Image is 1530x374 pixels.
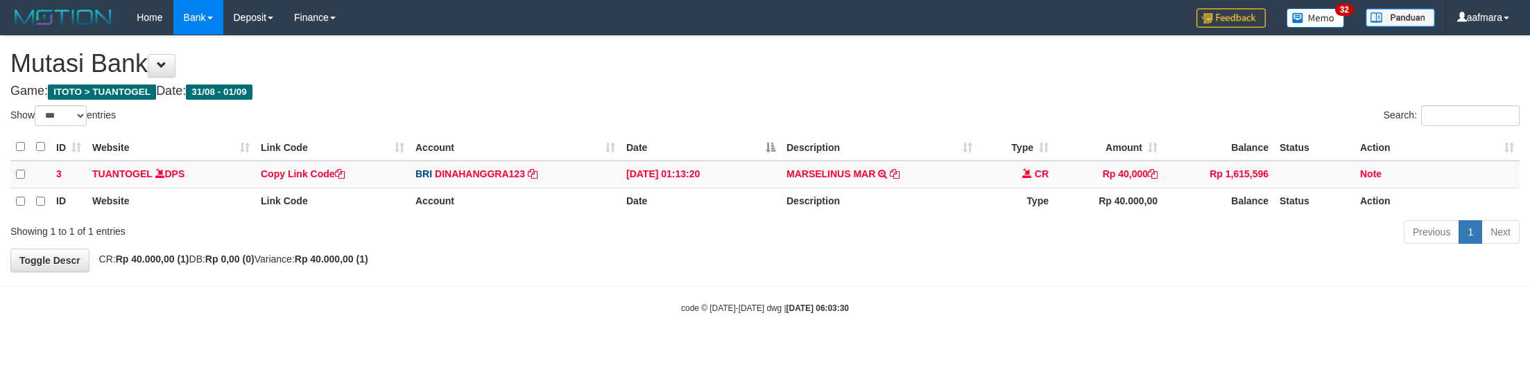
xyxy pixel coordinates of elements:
[890,168,900,179] a: Copy MARSELINUS MAR to clipboard
[56,168,62,179] span: 3
[92,168,153,179] a: TUANTOGEL
[1054,188,1163,215] th: Rp 40.000,00
[1459,220,1482,244] a: 1
[621,188,781,215] th: Date
[681,303,849,313] small: code © [DATE]-[DATE] dwg |
[1355,188,1520,215] th: Action
[1360,168,1382,179] a: Note
[978,188,1054,215] th: Type
[781,188,978,215] th: Description
[410,188,621,215] th: Account
[261,168,345,179] a: Copy Link Code
[415,168,432,179] span: BRI
[186,84,252,100] span: 31/08 - 01/09
[116,253,189,265] strong: Rp 40.000,00 (1)
[528,168,538,179] a: Copy DINAHANGGRA123 to clipboard
[1404,220,1459,244] a: Previous
[295,253,368,265] strong: Rp 40.000,00 (1)
[1366,8,1435,27] img: panduan.png
[10,105,116,126] label: Show entries
[621,134,781,161] th: Date: activate to sort column descending
[1421,105,1520,126] input: Search:
[92,253,368,265] span: CR: DB: Variance:
[1035,168,1049,179] span: CR
[87,134,255,161] th: Website: activate to sort column ascending
[48,84,156,100] span: ITOTO > TUANTOGEL
[10,50,1520,78] h1: Mutasi Bank
[1163,134,1274,161] th: Balance
[1148,168,1158,179] a: Copy Rp 40,000 to clipboard
[1481,220,1520,244] a: Next
[1274,188,1355,215] th: Status
[435,168,525,179] a: DINAHANGGRA123
[51,134,87,161] th: ID: activate to sort column ascending
[787,168,875,179] a: MARSELINUS MAR
[51,188,87,215] th: ID
[1163,161,1274,188] td: Rp 1,615,596
[255,134,410,161] th: Link Code: activate to sort column ascending
[10,84,1520,98] h4: Game: Date:
[10,219,627,238] div: Showing 1 to 1 of 1 entries
[1196,8,1266,28] img: Feedback.jpg
[87,188,255,215] th: Website
[35,105,87,126] select: Showentries
[10,249,89,272] a: Toggle Descr
[1384,105,1520,126] label: Search:
[255,188,410,215] th: Link Code
[1054,134,1163,161] th: Amount: activate to sort column ascending
[787,303,849,313] strong: [DATE] 06:03:30
[10,7,116,28] img: MOTION_logo.png
[87,161,255,188] td: DPS
[410,134,621,161] th: Account: activate to sort column ascending
[978,134,1054,161] th: Type: activate to sort column ascending
[1163,188,1274,215] th: Balance
[1054,161,1163,188] td: Rp 40,000
[205,253,255,265] strong: Rp 0,00 (0)
[1274,134,1355,161] th: Status
[781,134,978,161] th: Description: activate to sort column ascending
[1355,134,1520,161] th: Action: activate to sort column ascending
[1287,8,1345,28] img: Button%20Memo.svg
[621,161,781,188] td: [DATE] 01:13:20
[1335,3,1354,16] span: 32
